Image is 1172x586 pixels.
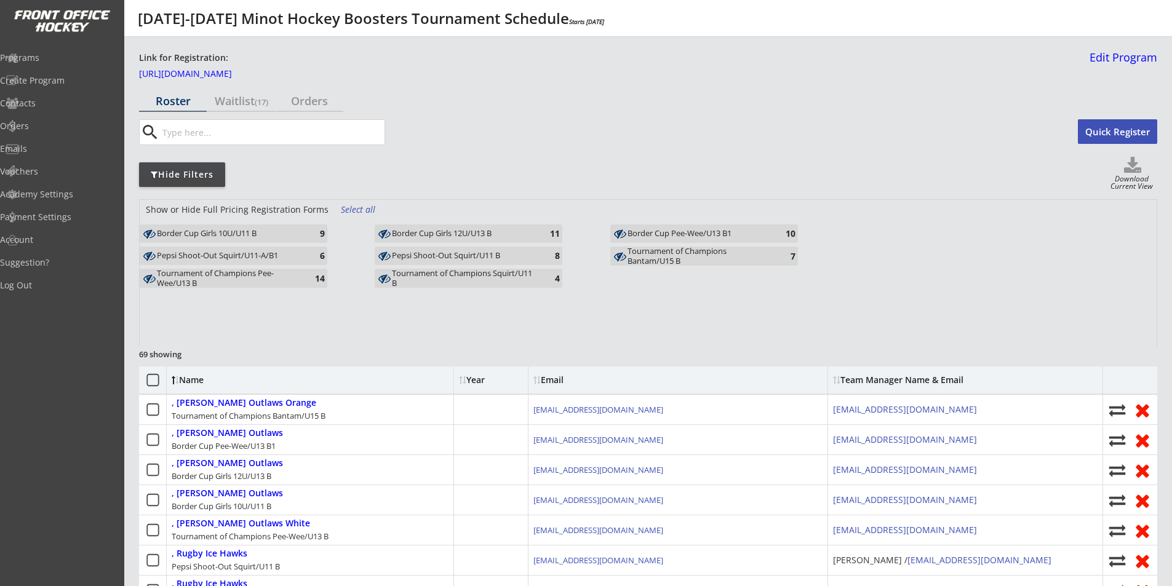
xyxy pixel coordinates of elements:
[172,398,316,408] div: , [PERSON_NAME] Outlaws Orange
[300,274,325,283] div: 14
[1085,52,1157,73] a: Edit Program
[533,404,663,415] a: [EMAIL_ADDRESS][DOMAIN_NAME]
[1133,430,1152,449] button: Remove from roster (no refund)
[392,269,535,288] div: Tournament of Champions Squirt/U11 B
[157,251,300,261] div: Pepsi Shoot-Out Squirt/U11-A/B1
[628,247,771,266] div: Tournament of Champions Bantam/U15 B
[392,229,535,239] div: Border Cup Girls 12U/U13 B
[172,410,325,421] div: Tournament of Champions Bantam/U15 B
[459,376,523,384] div: Year
[172,470,271,481] div: Border Cup Girls 12U/U13 B
[833,464,977,475] a: [EMAIL_ADDRESS][DOMAIN_NAME]
[139,349,228,360] div: 69 showing
[172,531,329,542] div: Tournament of Champions Pee-Wee/U13 B
[533,525,663,536] a: [EMAIL_ADDRESS][DOMAIN_NAME]
[533,555,663,566] a: [EMAIL_ADDRESS][DOMAIN_NAME]
[1133,491,1152,510] button: Remove from roster (no refund)
[628,229,771,239] div: Border Cup Pee-Wee/U13 B1
[276,95,343,106] div: Orders
[172,501,271,512] div: Border Cup Girls 10U/U11 B
[341,204,386,216] div: Select all
[1108,462,1126,478] button: Move player
[172,488,283,499] div: , [PERSON_NAME] Outlaws
[172,376,272,384] div: Name
[157,229,300,239] div: Border Cup Girls 10U/U11 B
[392,251,535,261] div: Pepsi Shoot-Out Squirt/U11 B
[833,494,977,505] a: [EMAIL_ADDRESS][DOMAIN_NAME]
[1108,432,1126,448] button: Move player
[533,464,663,475] a: [EMAIL_ADDRESS][DOMAIN_NAME]
[139,52,230,65] div: Link for Registration:
[569,17,604,26] em: Starts [DATE]
[172,518,310,529] div: , [PERSON_NAME] Outlaws White
[533,494,663,505] a: [EMAIL_ADDRESS][DOMAIN_NAME]
[172,428,283,438] div: , [PERSON_NAME] Outlaws
[907,554,1051,566] a: [EMAIL_ADDRESS][DOMAIN_NAME]
[157,228,300,240] div: Border Cup Girls 10U/U11 B
[1108,552,1126,569] button: Move player
[255,97,268,108] font: (17)
[535,229,560,238] div: 11
[1108,402,1126,418] button: Move player
[1133,551,1152,570] button: Remove from roster (no refund)
[533,376,644,384] div: Email
[833,403,977,415] a: [EMAIL_ADDRESS][DOMAIN_NAME]
[833,434,977,445] a: [EMAIL_ADDRESS][DOMAIN_NAME]
[172,440,276,451] div: Border Cup Pee-Wee/U13 B1
[1108,522,1126,539] button: Move player
[833,376,963,384] div: Team Manager Name & Email
[771,229,795,238] div: 10
[172,458,283,469] div: , [PERSON_NAME] Outlaws
[140,122,160,142] button: search
[139,95,207,106] div: Roster
[628,228,771,240] div: Border Cup Pee-Wee/U13 B1
[1133,461,1152,480] button: Remove from roster (no refund)
[1106,175,1157,192] div: Download Current View
[833,524,977,536] a: [EMAIL_ADDRESS][DOMAIN_NAME]
[157,269,300,288] div: Tournament of Champions Pee-Wee/U13 B
[1133,400,1152,419] button: Remove from roster (no refund)
[140,204,335,216] div: Show or Hide Full Pricing Registration Forms
[1108,492,1126,509] button: Move player
[300,251,325,260] div: 6
[14,10,111,33] img: FOH%20White%20Logo%20Transparent.png
[1078,119,1157,144] button: Quick Register
[207,95,275,106] div: Waitlist
[172,548,247,559] div: , Rugby Ice Hawks
[172,561,280,572] div: Pepsi Shoot-Out Squirt/U11 B
[160,120,385,145] input: Type here...
[138,11,604,26] div: [DATE]-[DATE] Minot Hockey Boosters Tournament Schedule
[1108,157,1157,175] button: Click to download full roster. Your browser settings may try to block it, check your security set...
[300,229,325,238] div: 9
[1133,521,1152,540] button: Remove from roster (no refund)
[533,434,663,445] a: [EMAIL_ADDRESS][DOMAIN_NAME]
[535,251,560,260] div: 8
[157,250,300,262] div: Pepsi Shoot-Out Squirt/U11-A/B1
[139,168,225,181] div: Hide Filters
[392,250,535,262] div: Pepsi Shoot-Out Squirt/U11 B
[771,251,795,261] div: 7
[139,69,262,83] a: [URL][DOMAIN_NAME]
[535,274,560,283] div: 4
[392,228,535,240] div: Border Cup Girls 12U/U13 B
[833,554,1051,566] div: [PERSON_NAME] /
